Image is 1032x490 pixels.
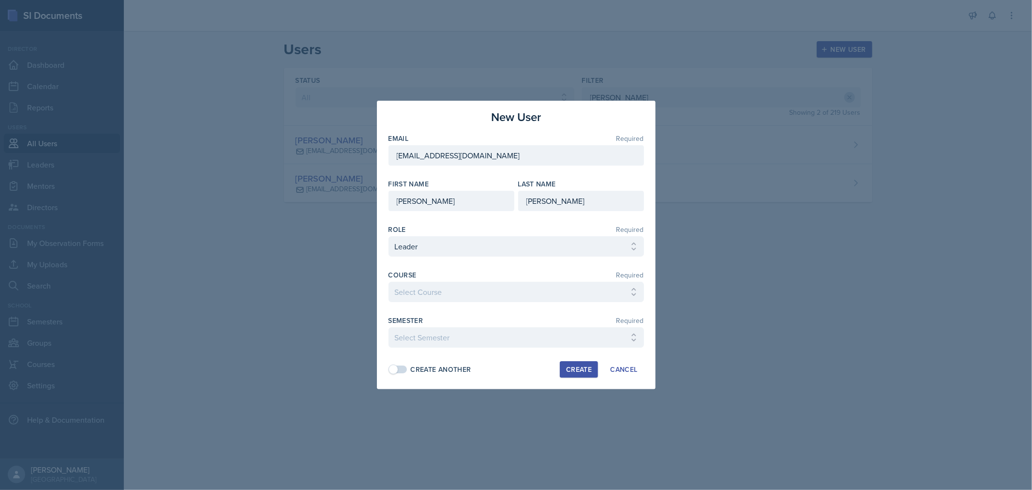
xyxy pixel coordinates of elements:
button: Create [560,361,598,378]
label: Role [389,225,406,234]
input: Enter email [389,145,644,166]
span: Required [616,317,644,324]
label: First Name [389,179,429,189]
span: Required [616,272,644,278]
label: Course [389,270,417,280]
span: Required [616,135,644,142]
button: Cancel [604,361,643,378]
h3: New User [491,108,541,126]
label: Last Name [518,179,556,189]
div: Create [566,366,592,373]
label: Email [389,134,409,143]
div: Create Another [411,365,471,375]
input: Enter last name [518,191,644,211]
input: Enter first name [389,191,514,211]
label: Semester [389,316,423,325]
span: Required [616,226,644,233]
div: Cancel [610,366,637,373]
